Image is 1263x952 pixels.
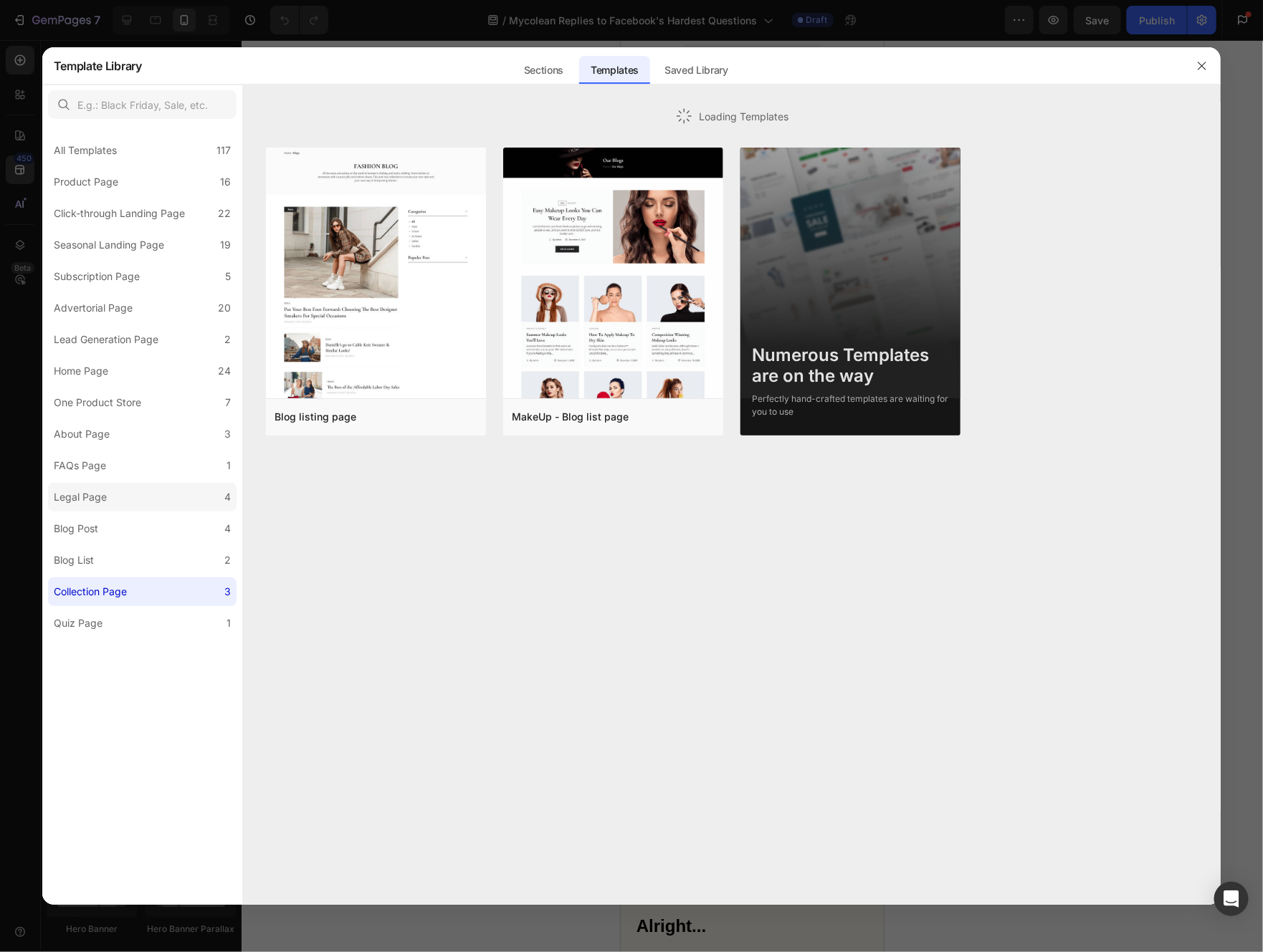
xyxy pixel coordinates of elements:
div: 20 [218,299,231,317]
div: 24 [218,362,231,380]
span: Facebook's Hardest Questions [17,121,247,144]
div: Saved Library [653,56,740,85]
img: blog.png [266,148,486,644]
div: 1 [227,457,231,474]
input: E.g.: Black Friday, Sale, etc. [48,90,237,119]
div: Templates [579,56,650,85]
div: 2 [224,552,231,569]
h3: [MEDICAL_DATA] treatment [143,635,249,663]
div: Perfectly hand-crafted templates are waiting for you to use [752,393,949,418]
div: All Templates [54,142,117,159]
div: Quiz Page [54,615,103,632]
div: 1 [227,615,231,632]
div: Legal Page [54,489,107,506]
div: Lead Generation Page [54,331,158,348]
h3: Mental health [162,557,229,572]
div: Product Page [54,173,118,191]
div: Blog Post [54,520,98,537]
span: Answered [72,774,192,812]
div: 3 [224,583,231,600]
span: Mobile ( 367 px) [69,7,130,21]
div: MakeUp - Blog list page [512,408,629,425]
div: 5 [225,268,231,285]
div: Seasonal Landing Page [54,236,164,254]
span: [PERSON_NAME]'s Hardest Questions [18,717,245,783]
div: Blog listing page [275,408,356,425]
div: Subscription Page [54,268,140,285]
div: 2 [224,331,231,348]
img: blog1.png [503,148,723,706]
strong: alcohol [65,186,113,201]
div: Advertorial Page [54,299,133,317]
div: Click-through Landing Page [54,205,185,222]
div: 117 [216,142,231,159]
div: 7 [225,394,231,411]
div: Collection Page [54,583,127,600]
div: Sections [513,56,575,85]
div: Blog List [54,552,94,569]
div: Open Intercom Messenger [1214,882,1249,916]
div: 22 [218,205,231,222]
span: Alright... [16,876,85,895]
div: Numerous Templates are on the way [752,345,949,387]
div: 4 [224,489,231,506]
h2: Template Library [54,47,142,85]
div: One Product Store [54,394,141,411]
div: 16 [220,173,231,191]
strong: Mycolean [136,186,199,201]
video: Video [16,218,247,449]
span: [PERSON_NAME]'s Replies to [29,93,235,116]
div: 19 [220,236,231,254]
span: Loading Templates [699,109,788,124]
h3: Immunity boost [29,635,106,650]
span: ... and why everyone's replacing with [34,166,229,201]
img: gempages_512970537769632904-c27cef2b-e8b8-4105-9b2e-561a6c8a7884.png [125,29,139,44]
div: About Page [54,425,110,443]
h3: Digestive health [28,557,108,572]
div: 3 [224,425,231,443]
div: FAQs Page [54,457,106,474]
div: Home Page [54,362,108,380]
div: 4 [224,520,231,537]
p: 4.8/5 Rate by 11,924+ customers [92,57,219,70]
